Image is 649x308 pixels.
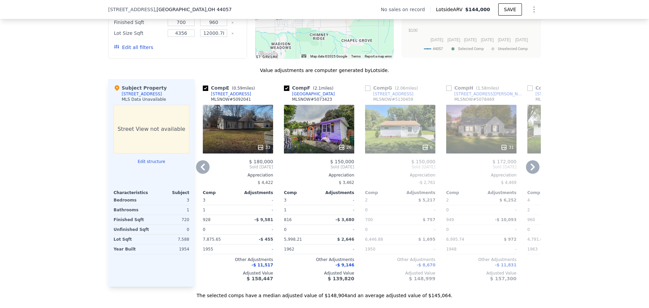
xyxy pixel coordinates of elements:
span: $ 139,820 [328,276,354,281]
span: $ 4,469 [501,180,516,185]
text: [DATE] [464,38,477,42]
text: $100 [409,28,418,33]
span: $ 6,252 [500,198,516,203]
div: MLSNOW # 5121333 [535,97,575,102]
div: - [483,244,516,254]
div: - [483,205,516,215]
div: - [239,195,273,205]
div: Adjusted Value [203,270,273,276]
div: Comp [284,190,319,195]
span: $ 4,422 [258,180,273,185]
div: Adjusted Value [284,270,354,276]
div: Adjusted Value [365,270,435,276]
span: 4 [527,198,530,203]
div: Appreciation [284,172,354,178]
div: 33 [257,144,270,151]
div: 1948 [446,244,480,254]
div: Appreciation [203,172,273,178]
span: 700 [365,217,373,222]
span: -$ 3,680 [336,217,354,222]
div: Adjustments [400,190,435,195]
button: Clear [231,32,234,35]
span: ( miles) [473,86,502,91]
div: Street View not available [114,105,189,153]
div: Lot Size Sqft [114,28,164,38]
span: 928 [203,217,211,222]
span: 0.59 [234,86,243,91]
div: Characteristics [114,190,151,195]
text: Unselected Comp [498,47,528,51]
span: 816 [284,217,292,222]
button: Show Options [527,3,541,16]
span: $ 5,217 [418,198,435,203]
div: [STREET_ADDRESS] [373,91,413,97]
div: Comp E [203,85,258,91]
div: Adjustments [238,190,273,195]
a: [STREET_ADDRESS] [365,91,413,97]
div: - [239,225,273,234]
span: $ 172,000 [492,159,516,164]
span: 2 [446,198,449,203]
span: -$ 10,093 [495,217,516,222]
span: $ 148,999 [409,276,435,281]
button: Clear [231,21,234,24]
div: [STREET_ADDRESS] [122,91,162,97]
span: $ 158,447 [247,276,273,281]
span: 0 [446,227,449,232]
span: 2 [365,198,368,203]
div: 1962 [284,244,318,254]
span: -$ 2,761 [418,180,435,185]
div: Finished Sqft [114,215,150,224]
span: -$ 11,831 [495,263,516,267]
span: -$ 8,670 [417,263,435,267]
div: Subject [151,190,189,195]
div: Comp F [284,85,336,91]
span: Lotside ARV [436,6,465,13]
div: 31 [501,144,514,151]
div: Adjusted Value [527,270,598,276]
div: 1963 [527,244,561,254]
div: - [320,205,354,215]
div: - [402,225,435,234]
div: - [320,225,354,234]
span: 0 [527,227,530,232]
div: Other Adjustments [203,257,273,262]
span: 0 [203,227,206,232]
div: Year Built [114,244,150,254]
text: [DATE] [515,38,528,42]
span: $ 150,000 [411,159,435,164]
div: Other Adjustments [365,257,435,262]
a: Report a map error [365,54,392,58]
span: 2.1 [315,86,321,91]
div: Other Adjustments [284,257,354,262]
span: $ 757 [423,217,435,222]
div: 1 [284,205,318,215]
div: Subject Property [114,85,167,91]
div: 5965 Keith Dr [289,14,296,26]
span: 960 [527,217,535,222]
div: 0 [446,205,480,215]
div: MLSNOW # 5073423 [292,97,332,102]
span: 4,791.6 [527,237,543,242]
div: The selected comps have a median adjusted value of $148,904 and an average adjusted value of $145... [108,287,541,299]
span: Sold [DATE] [365,164,435,170]
span: 6,995.74 [446,237,464,242]
span: $ 180,000 [249,159,273,164]
span: ( miles) [229,86,258,91]
span: $ 1,695 [418,237,435,242]
a: Terms (opens in new tab) [351,54,361,58]
img: Google [257,50,279,59]
text: Selected Comp [458,47,484,51]
span: ( miles) [310,86,336,91]
span: 5,998.21 [284,237,302,242]
div: Comp [527,190,562,195]
span: 3 [284,198,287,203]
div: 3 [153,195,189,205]
span: Sold [DATE] [284,164,354,170]
div: Finished Sqft [114,18,164,27]
a: [GEOGRAPHIC_DATA] [284,91,335,97]
span: 0 [365,227,368,232]
div: Other Adjustments [527,257,598,262]
div: Comp [446,190,481,195]
div: MLSNOW # 5078469 [454,97,494,102]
